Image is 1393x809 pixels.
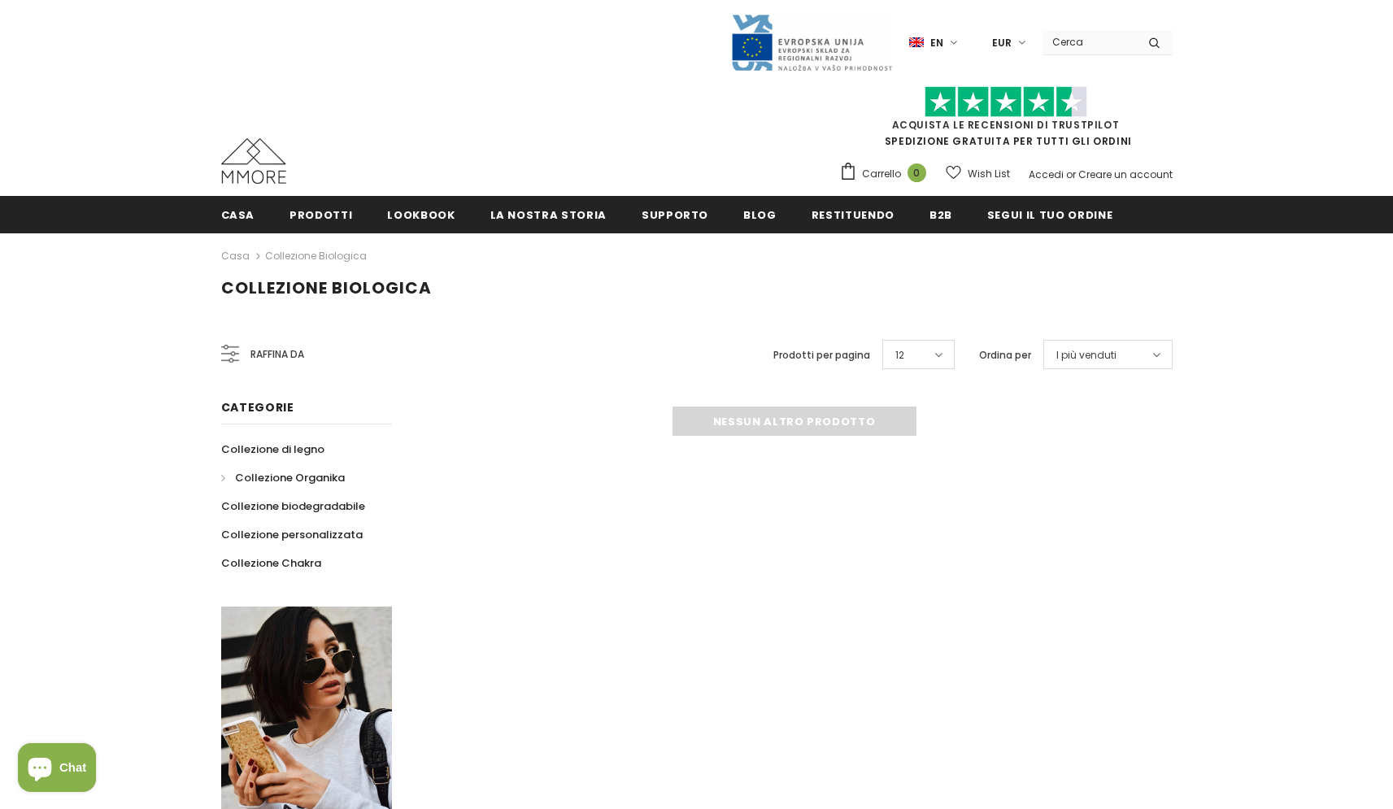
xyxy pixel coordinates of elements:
span: Casa [221,207,255,223]
span: Raffina da [250,346,304,363]
span: Segui il tuo ordine [987,207,1112,223]
a: Lookbook [387,196,455,233]
inbox-online-store-chat: Shopify online store chat [13,743,101,796]
span: Lookbook [387,207,455,223]
a: Restituendo [812,196,895,233]
img: Casi MMORE [221,138,286,184]
a: Javni Razpis [730,35,893,49]
a: Collezione biologica [265,249,367,263]
span: Collezione Organika [235,470,345,485]
a: B2B [929,196,952,233]
a: supporto [642,196,708,233]
img: Fidati di Pilot Stars [925,86,1087,118]
img: i-lang-1.png [909,36,924,50]
span: EUR [992,35,1012,51]
a: Acquista le recensioni di TrustPilot [892,118,1120,132]
span: Collezione di legno [221,441,324,457]
span: Collezione personalizzata [221,527,363,542]
a: Prodotti [289,196,352,233]
span: SPEDIZIONE GRATUITA PER TUTTI GLI ORDINI [839,94,1173,148]
a: Segui il tuo ordine [987,196,1112,233]
a: Collezione Chakra [221,549,321,577]
span: Wish List [968,166,1010,182]
a: Blog [743,196,777,233]
span: or [1066,167,1076,181]
span: supporto [642,207,708,223]
span: B2B [929,207,952,223]
span: Blog [743,207,777,223]
a: Casa [221,246,250,266]
span: La nostra storia [490,207,607,223]
a: Collezione biodegradabile [221,492,365,520]
a: Collezione di legno [221,435,324,463]
span: Collezione biodegradabile [221,498,365,514]
a: Collezione personalizzata [221,520,363,549]
span: en [930,35,943,51]
span: Prodotti [289,207,352,223]
label: Prodotti per pagina [773,347,870,363]
img: Javni Razpis [730,13,893,72]
a: Wish List [946,159,1010,188]
span: 0 [908,163,926,182]
span: Restituendo [812,207,895,223]
a: Collezione Organika [221,463,345,492]
span: Categorie [221,399,294,415]
a: Accedi [1029,167,1064,181]
span: Collezione biologica [221,276,432,299]
a: Creare un account [1078,167,1173,181]
a: Casa [221,196,255,233]
a: La nostra storia [490,196,607,233]
span: Collezione Chakra [221,555,321,571]
span: 12 [895,347,904,363]
a: Carrello 0 [839,162,934,186]
label: Ordina per [979,347,1031,363]
input: Search Site [1043,30,1136,54]
span: I più venduti [1056,347,1117,363]
span: Carrello [862,166,901,182]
